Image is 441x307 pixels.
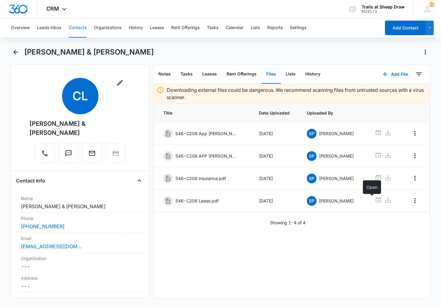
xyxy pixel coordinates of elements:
span: CRM [46,5,59,12]
button: Overflow Menu [410,151,420,161]
button: Filters [414,69,424,79]
td: [DATE] [252,145,300,167]
p: [PERSON_NAME] [319,130,354,137]
span: SP [307,196,317,206]
button: Rent Offerings [171,18,200,38]
p: Showing 1-4 of 4 [270,219,306,226]
div: account id [362,9,405,14]
p: 546-C208 APP [PERSON_NAME].pdf [175,153,236,159]
button: Text [58,143,78,163]
td: [DATE] [252,190,300,212]
span: 95 [429,2,434,7]
div: [PERSON_NAME] & [PERSON_NAME] [29,119,131,137]
label: Organization [21,255,139,262]
span: Date Uploaded [259,110,292,116]
button: Calendar [226,18,244,38]
button: Leads Inbox [37,18,61,38]
a: Email [82,153,102,158]
button: Overflow Menu [410,173,420,183]
p: 546-C208 Lease.pdf [175,198,219,204]
div: notifications count [429,2,434,7]
button: Overflow Menu [410,128,420,138]
button: History [300,65,325,84]
button: Lists [251,18,260,38]
button: Contacts [69,18,87,38]
span: SP [307,129,317,138]
span: SP [307,174,317,183]
h4: Contact Info [16,177,45,184]
dd: --- [21,263,139,270]
div: Organization--- [16,253,144,272]
div: Open [363,180,381,194]
a: [PHONE_NUMBER] [21,223,65,230]
p: 546-C208 App [PERSON_NAME].pdf [175,130,236,137]
a: Call [35,153,55,158]
p: [PERSON_NAME] [319,198,354,204]
p: Downloading external files could be dangerous. We recommend scanning files from untrusted sources... [167,86,426,101]
button: Overflow Menu [410,196,420,205]
span: Title [163,110,244,116]
div: Name[PERSON_NAME] & [PERSON_NAME] [16,193,144,213]
button: Organizations [94,18,121,38]
button: Leases [197,65,222,84]
button: Lists [281,65,300,84]
label: Address [21,275,139,281]
button: Rent Offerings [222,65,261,84]
button: Email [82,143,102,163]
td: [DATE] [252,122,300,145]
a: Text [58,153,78,158]
p: 546-C208 insurance.pdf [175,175,226,182]
button: Close [134,176,144,185]
button: Call [35,143,55,163]
button: Leases [150,18,164,38]
button: History [129,18,143,38]
span: Uploaded By [307,110,360,116]
label: Email [21,235,139,242]
button: Notes [154,65,176,84]
a: [EMAIL_ADDRESS][DOMAIN_NAME] [21,243,81,250]
div: Email[EMAIL_ADDRESS][DOMAIN_NAME] [16,233,144,253]
dd: [PERSON_NAME] & [PERSON_NAME] [21,203,139,210]
button: Add File [376,67,414,82]
p: [PERSON_NAME] [319,153,354,159]
button: Tasks [207,18,218,38]
label: Name [21,195,139,202]
h1: [PERSON_NAME] & [PERSON_NAME] [24,48,154,57]
span: SP [307,151,317,161]
button: Files [261,65,281,84]
button: Overview [11,18,30,38]
div: Address--- [16,272,144,292]
div: account name [362,5,405,9]
button: Settings [290,18,306,38]
p: [PERSON_NAME] [319,175,354,182]
span: CL [62,78,98,114]
button: Actions [420,47,430,57]
button: Back [11,47,20,57]
td: [DATE] [252,167,300,190]
button: Reports [267,18,283,38]
label: Phone [21,215,139,222]
div: Phone[PHONE_NUMBER] [16,213,144,233]
dd: --- [21,282,139,290]
button: Tasks [176,65,197,84]
button: Add Contact [385,21,426,35]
